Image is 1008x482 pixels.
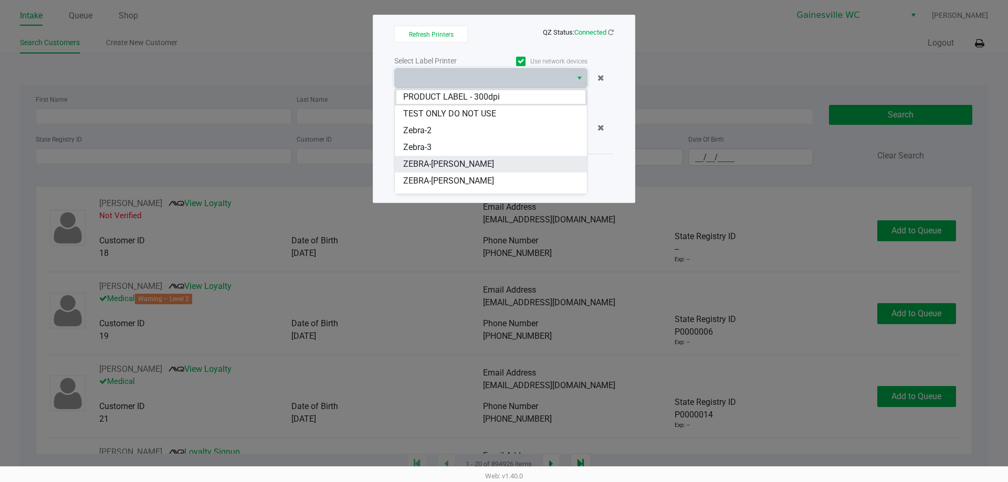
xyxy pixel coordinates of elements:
[403,91,500,103] span: PRODUCT LABEL - 300dpi
[409,31,454,38] span: Refresh Printers
[394,56,491,67] div: Select Label Printer
[572,69,587,88] button: Select
[574,28,606,36] span: Connected
[543,28,614,36] span: QZ Status:
[403,124,432,137] span: Zebra-2
[403,108,496,120] span: TEST ONLY DO NOT USE
[403,175,494,187] span: ZEBRA-[PERSON_NAME]
[491,57,587,66] label: Use network devices
[394,26,468,42] button: Refresh Printers
[403,141,432,154] span: Zebra-3
[403,191,490,204] span: Zebra-[PERSON_NAME]
[485,472,523,480] span: Web: v1.40.0
[403,158,494,170] span: ZEBRA-[PERSON_NAME]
